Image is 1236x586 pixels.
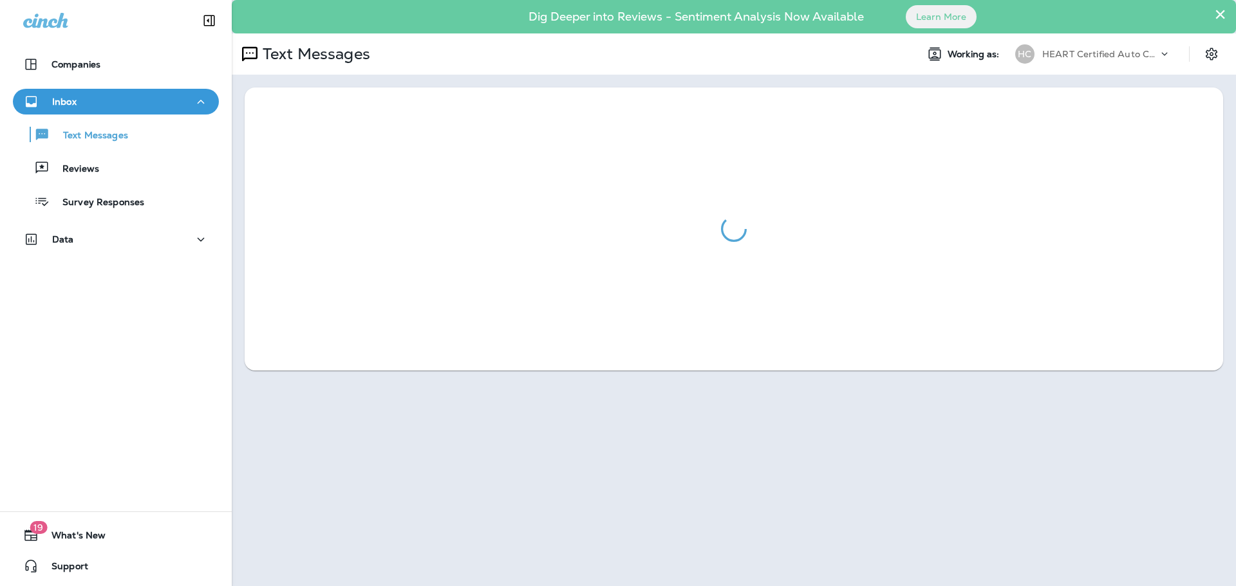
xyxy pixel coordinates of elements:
[491,15,901,19] p: Dig Deeper into Reviews - Sentiment Analysis Now Available
[39,530,106,545] span: What's New
[906,5,977,28] button: Learn More
[30,521,47,534] span: 19
[13,522,219,548] button: 19What's New
[191,8,227,33] button: Collapse Sidebar
[50,130,128,142] p: Text Messages
[13,154,219,181] button: Reviews
[51,59,100,69] p: Companies
[1042,49,1158,59] p: HEART Certified Auto Care
[257,44,370,64] p: Text Messages
[13,121,219,148] button: Text Messages
[39,561,88,576] span: Support
[13,51,219,77] button: Companies
[1200,42,1223,66] button: Settings
[1214,4,1226,24] button: Close
[948,49,1002,60] span: Working as:
[13,553,219,579] button: Support
[13,188,219,215] button: Survey Responses
[1015,44,1035,64] div: HC
[13,89,219,114] button: Inbox
[52,234,74,244] p: Data
[13,226,219,252] button: Data
[52,96,77,107] p: Inbox
[50,197,144,209] p: Survey Responses
[50,163,99,176] p: Reviews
